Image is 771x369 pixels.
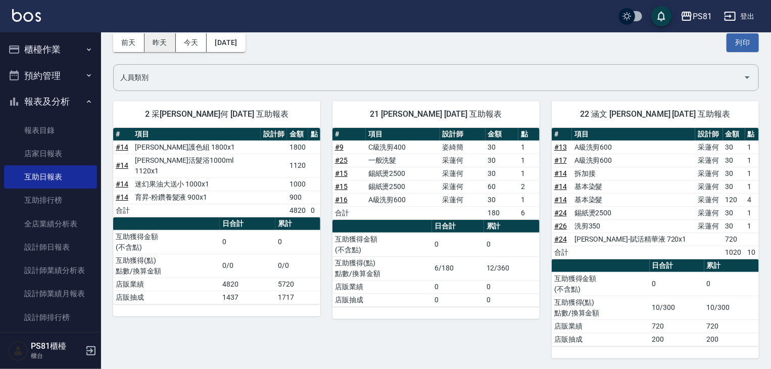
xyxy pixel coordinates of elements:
h5: PS81櫃檯 [31,341,82,351]
td: 900 [287,191,308,204]
td: 2 [518,180,540,193]
button: 預約管理 [4,63,97,89]
button: [DATE] [207,33,245,52]
td: 店販業績 [332,280,432,293]
td: 30 [723,141,745,154]
td: 基本染髮 [572,180,695,193]
td: 合計 [113,204,132,217]
span: 21 [PERSON_NAME] [DATE] 互助報表 [345,109,527,119]
td: 60 [486,180,519,193]
a: #24 [554,235,567,243]
a: #15 [335,182,348,191]
a: #14 [554,182,567,191]
td: 拆加接 [572,167,695,180]
td: 店販抽成 [113,291,220,304]
td: 0 [432,293,484,306]
a: #14 [116,161,128,169]
table: a dense table [332,128,540,220]
th: 項目 [132,128,261,141]
td: 30 [486,167,519,180]
td: 0 [432,280,484,293]
img: Logo [12,9,41,22]
td: 1 [745,206,759,219]
td: 0 [308,204,320,217]
th: # [552,128,572,141]
td: 1020 [723,246,745,259]
td: 1120 [287,154,308,177]
td: 120 [723,193,745,206]
td: 洗剪350 [572,219,695,233]
td: 30 [486,193,519,206]
td: 互助獲得金額 (不含點) [332,233,432,256]
a: #14 [554,196,567,204]
td: 4 [745,193,759,206]
td: C級洗剪400 [366,141,440,154]
a: 每日收支明細 [4,329,97,352]
td: 30 [723,167,745,180]
td: 1 [745,141,759,154]
td: A級洗剪600 [572,141,695,154]
a: #9 [335,143,344,151]
td: 錫紙燙2500 [572,206,695,219]
a: #14 [554,169,567,177]
td: 0 [275,230,320,254]
td: 12/360 [484,256,540,280]
td: 0 [484,293,540,306]
button: 報表及分析 [4,88,97,115]
th: 設計師 [695,128,723,141]
td: 0 [650,272,704,296]
button: save [651,6,671,26]
td: 采蓮何 [695,141,723,154]
a: #15 [335,169,348,177]
th: 金額 [723,128,745,141]
td: 0 [432,233,484,256]
td: 互助獲得(點) 點數/換算金額 [552,296,650,319]
td: A級洗剪600 [572,154,695,167]
th: 點 [518,128,540,141]
td: [PERSON_NAME]活髮浴1000ml 1120x1 [132,154,261,177]
td: 店販抽成 [332,293,432,306]
td: 720 [723,233,745,246]
td: 30 [486,141,519,154]
td: 互助獲得(點) 點數/換算金額 [113,254,220,278]
th: 項目 [366,128,440,141]
td: 1 [518,154,540,167]
td: 1 [745,180,759,193]
td: 采蓮何 [695,180,723,193]
td: 0/0 [220,254,275,278]
td: 200 [650,333,704,346]
td: 720 [704,319,759,333]
img: Person [8,341,28,361]
td: 6 [518,206,540,219]
td: 10 [745,246,759,259]
td: 采蓮何 [440,193,486,206]
a: 設計師排行榜 [4,306,97,329]
a: #24 [554,209,567,217]
button: 櫃檯作業 [4,36,97,63]
td: 1 [745,154,759,167]
a: #14 [116,143,128,151]
td: 0 [704,272,759,296]
a: #14 [116,193,128,201]
input: 人員名稱 [118,69,739,86]
td: 0 [220,230,275,254]
span: 22 涵文 [PERSON_NAME] [DATE] 互助報表 [564,109,747,119]
td: 采蓮何 [695,219,723,233]
td: 5720 [275,278,320,291]
th: 項目 [572,128,695,141]
button: 今天 [176,33,207,52]
td: 30 [486,154,519,167]
a: 全店業績分析表 [4,212,97,236]
td: 姿綺簡 [440,141,486,154]
td: 10/300 [704,296,759,319]
table: a dense table [113,128,320,217]
td: 6/180 [432,256,484,280]
td: 店販業績 [552,319,650,333]
td: 30 [723,180,745,193]
span: 2 采[PERSON_NAME]何 [DATE] 互助報表 [125,109,308,119]
div: PS81 [693,10,712,23]
button: 列印 [727,33,759,52]
td: A級洗剪600 [366,193,440,206]
a: #25 [335,156,348,164]
a: 設計師業績月報表 [4,282,97,305]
